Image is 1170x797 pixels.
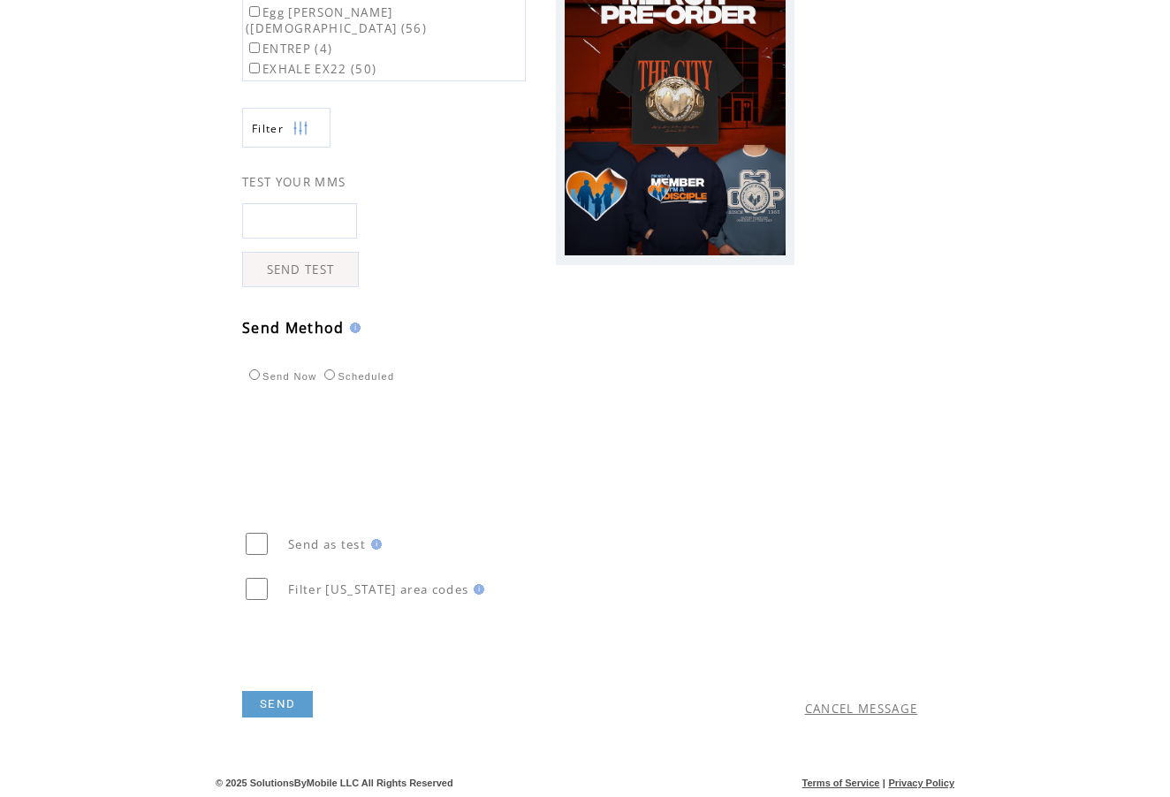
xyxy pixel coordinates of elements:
input: ENTREP (4) [249,42,260,53]
span: Send as test [288,536,366,552]
span: Show filters [252,121,284,136]
input: Scheduled [324,369,335,380]
img: filters.png [292,109,308,148]
span: Send Method [242,318,345,338]
a: Terms of Service [802,778,880,788]
input: Egg [PERSON_NAME] ([DEMOGRAPHIC_DATA] (56) [249,6,260,17]
a: Privacy Policy [888,778,954,788]
input: EXHALE EX22 (50) [249,63,260,73]
label: EXHALE EX22 (50) [246,61,376,77]
span: Filter [US_STATE] area codes [288,581,468,597]
a: Filter [242,108,330,148]
span: | [883,778,885,788]
img: help.gif [345,323,361,333]
label: Egg [PERSON_NAME] ([DEMOGRAPHIC_DATA] (56) [246,4,427,36]
img: help.gif [468,584,484,595]
a: SEND TEST [242,252,359,287]
img: help.gif [366,539,382,550]
span: © 2025 SolutionsByMobile LLC All Rights Reserved [216,778,453,788]
input: Send Now [249,369,260,380]
a: SEND [242,691,313,717]
span: TEST YOUR MMS [242,174,346,190]
label: Scheduled [320,371,394,382]
label: ENTREP (4) [246,41,332,57]
label: Send Now [245,371,316,382]
a: CANCEL MESSAGE [805,701,918,717]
